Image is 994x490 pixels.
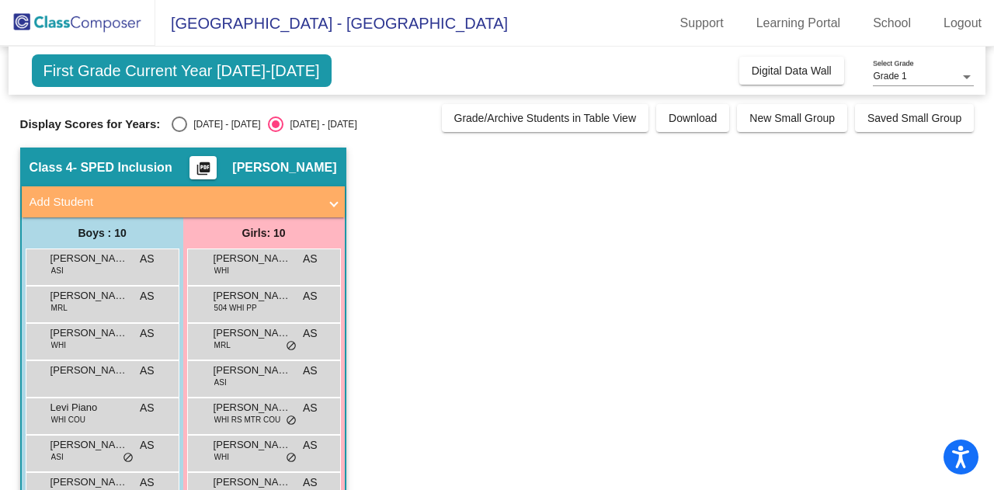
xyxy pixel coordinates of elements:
a: School [860,11,923,36]
span: AS [303,325,318,342]
span: do_not_disturb_alt [123,452,134,464]
span: WHI COU [51,414,85,426]
mat-icon: picture_as_pdf [194,161,213,182]
div: [DATE] - [DATE] [187,117,260,131]
button: Grade/Archive Students in Table View [442,104,649,132]
span: AS [140,288,155,304]
span: - SPED Inclusion [73,160,172,175]
span: [PERSON_NAME] [214,251,291,266]
span: [PERSON_NAME] [50,288,128,304]
button: Print Students Details [189,156,217,179]
mat-expansion-panel-header: Add Student [22,186,345,217]
span: [PERSON_NAME] [214,363,291,378]
mat-radio-group: Select an option [172,116,356,132]
span: Saved Small Group [867,112,961,124]
span: WHI [214,265,229,276]
a: Support [668,11,736,36]
span: [PERSON_NAME] [PERSON_NAME] [50,474,128,490]
span: ASI [214,377,227,388]
span: AS [303,251,318,267]
span: [PERSON_NAME] [50,437,128,453]
span: AS [140,437,155,454]
span: WHI RS MTR COU [214,414,281,426]
span: [PERSON_NAME] [50,325,128,341]
span: do_not_disturb_alt [286,340,297,353]
a: Learning Portal [744,11,853,36]
span: [PERSON_NAME] [214,325,291,341]
span: [PERSON_NAME] [214,437,291,453]
a: Logout [931,11,994,36]
span: [PERSON_NAME] [214,474,291,490]
div: [DATE] - [DATE] [283,117,356,131]
span: [PERSON_NAME] [214,400,291,415]
span: First Grade Current Year [DATE]-[DATE] [32,54,332,87]
span: AS [303,288,318,304]
span: WHI [51,339,66,351]
span: AS [303,437,318,454]
span: 504 WHI PP [214,302,257,314]
span: Levi Piano [50,400,128,415]
span: [PERSON_NAME] [232,160,336,175]
span: AS [140,400,155,416]
span: AS [140,251,155,267]
span: [GEOGRAPHIC_DATA] - [GEOGRAPHIC_DATA] [155,11,508,36]
span: do_not_disturb_alt [286,452,297,464]
span: MRL [214,339,231,351]
span: MRL [51,302,68,314]
button: Digital Data Wall [739,57,844,85]
span: [PERSON_NAME] [50,251,128,266]
span: ASI [51,451,64,463]
div: Girls: 10 [183,217,345,248]
button: Saved Small Group [855,104,974,132]
span: Class 4 [30,160,73,175]
span: New Small Group [749,112,835,124]
span: do_not_disturb_alt [286,415,297,427]
span: Grade 1 [873,71,906,82]
span: Digital Data Wall [752,64,832,77]
span: Display Scores for Years: [20,117,161,131]
span: AS [140,363,155,379]
span: AS [303,363,318,379]
span: AS [303,400,318,416]
span: [PERSON_NAME] [214,288,291,304]
span: AS [140,325,155,342]
span: [PERSON_NAME] [50,363,128,378]
button: Download [656,104,729,132]
span: ASI [51,265,64,276]
mat-panel-title: Add Student [30,193,318,211]
span: Download [669,112,717,124]
button: New Small Group [737,104,847,132]
div: Boys : 10 [22,217,183,248]
span: Grade/Archive Students in Table View [454,112,637,124]
span: WHI [214,451,229,463]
